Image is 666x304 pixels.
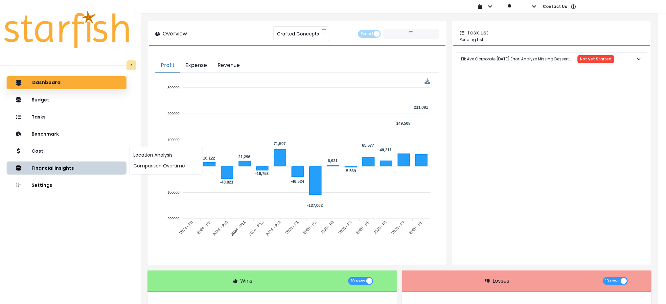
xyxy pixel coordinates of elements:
tspan: 2025 - P7 [391,220,406,235]
tspan: 2025 - P8 [408,220,424,235]
img: Download Profit [425,78,430,84]
p: Losses [493,277,509,285]
button: Tasks [7,110,126,123]
tspan: -200000 [167,217,180,221]
tspan: 2024 - P8 [178,220,194,235]
tspan: 2024 - P11 [230,220,247,237]
tspan: 2024 - P10 [212,220,229,237]
tspan: 2024 - P13 [265,220,283,237]
p: Wins [240,277,252,285]
tspan: 2025 - P2 [302,220,318,235]
p: Budget [32,97,49,103]
div: Menu [425,78,430,84]
tspan: 2024 - P12 [248,220,265,237]
span: 10 rows [606,277,620,285]
p: Pending List [460,37,644,43]
p: Cost [32,148,43,154]
span: Crafted Concepts [277,27,319,41]
button: Financial Insights [7,162,126,175]
p: Benchmark [32,131,59,137]
span: 10 rows [351,277,365,285]
tspan: 300000 [168,86,180,90]
button: Budget [7,93,126,106]
tspan: 2025 - P5 [356,220,371,235]
tspan: 2025 - P1 [285,220,300,235]
button: Profit [155,59,180,73]
tspan: 2024 - P9 [196,220,212,235]
button: Revenue [212,59,245,73]
tspan: 100000 [168,138,180,142]
button: Dashboard [7,76,126,89]
span: Not yet Started [580,57,612,61]
tspan: 2025 - P3 [320,220,335,235]
tspan: -100000 [167,190,180,194]
button: Settings [7,179,126,192]
button: Elk Ave Corporate [DATE] Error: Analyze Missing Dessert CategoryNot yet Started [456,53,648,66]
button: Expense [180,59,212,73]
p: Dashboard [32,80,60,86]
tspan: 2025 - P4 [338,220,353,235]
button: Comparison Overtime [130,161,203,171]
button: Benchmark [7,127,126,141]
p: Task List [467,29,489,37]
p: Elk Ave Corporate [DATE] Error: Analyze Missing Dessert Category [461,51,578,67]
button: Cost [7,144,126,158]
p: Overview [163,30,187,38]
button: Location Analysis [130,150,203,161]
p: Tasks [32,114,46,120]
tspan: 2025 - P6 [373,220,388,235]
tspan: 200000 [168,112,180,116]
